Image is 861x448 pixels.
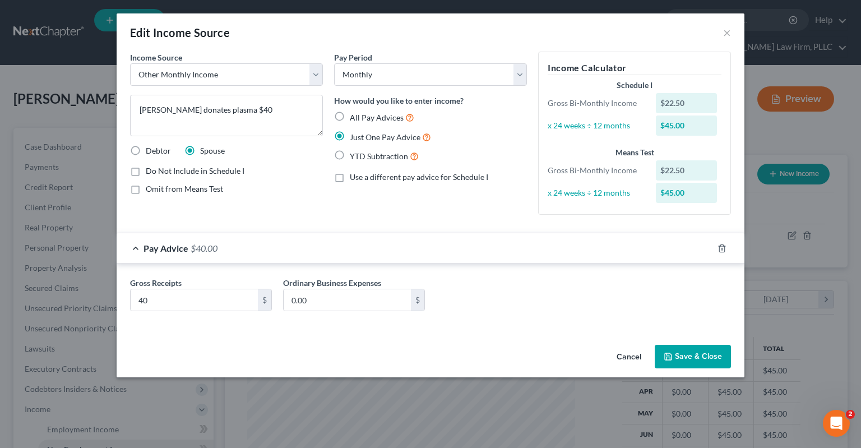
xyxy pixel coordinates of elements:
div: x 24 weeks ÷ 12 months [542,120,650,131]
label: Ordinary Business Expenses [283,277,381,289]
button: go back [7,4,29,26]
h5: Income Calculator [548,61,721,75]
div: $ [258,289,271,311]
span: Debtor [146,146,171,155]
p: Active 7h ago [54,14,104,25]
b: 🚨ATTN: [GEOGRAPHIC_DATA] of [US_STATE] [18,95,160,116]
div: Close [197,4,217,25]
div: $ [411,289,424,311]
button: Gif picker [35,362,44,371]
button: Emoji picker [17,362,26,371]
iframe: Intercom live chat [823,410,850,437]
span: 2 [846,410,855,419]
button: Upload attachment [53,362,62,371]
label: How would you like to enter income? [334,95,464,107]
span: Just One Pay Advice [350,132,420,142]
label: Gross Receipts [130,277,182,289]
div: [PERSON_NAME] • 5h ago [18,208,106,215]
div: x 24 weeks ÷ 12 months [542,187,650,198]
button: Start recording [71,362,80,371]
span: YTD Subtraction [350,151,408,161]
button: × [723,26,731,39]
div: 🚨ATTN: [GEOGRAPHIC_DATA] of [US_STATE]The court has added a new Credit Counseling Field that we n... [9,88,184,206]
div: Katie says… [9,88,215,230]
span: Pay Advice [143,243,188,253]
button: Home [175,4,197,26]
div: $22.50 [656,93,717,113]
div: $45.00 [656,116,717,136]
label: Pay Period [334,52,372,63]
span: Do Not Include in Schedule I [146,166,244,175]
div: Edit Income Source [130,25,230,40]
input: 0.00 [131,289,258,311]
div: Means Test [548,147,721,158]
input: 0.00 [284,289,411,311]
div: Gross Bi-Monthly Income [542,165,650,176]
span: Use a different pay advice for Schedule I [350,172,488,182]
span: Omit from Means Test [146,184,223,193]
span: $40.00 [191,243,217,253]
button: Cancel [608,346,650,368]
button: Save & Close [655,345,731,368]
div: Schedule I [548,80,721,91]
span: Income Source [130,53,182,62]
button: Send a message… [192,358,210,376]
span: All Pay Advices [350,113,404,122]
textarea: Message… [10,339,215,358]
span: Spouse [200,146,225,155]
img: Profile image for Katie [32,6,50,24]
div: Gross Bi-Monthly Income [542,98,650,109]
h1: [PERSON_NAME] [54,6,127,14]
div: $45.00 [656,183,717,203]
div: The court has added a new Credit Counseling Field that we need to update upon filing. Please remo... [18,122,175,199]
div: $22.50 [656,160,717,181]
